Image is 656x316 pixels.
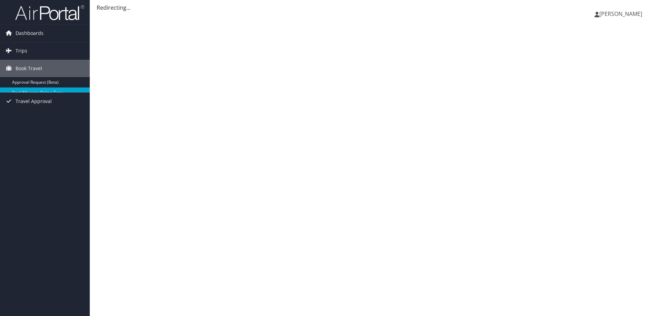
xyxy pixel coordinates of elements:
span: Travel Approval [16,93,52,110]
div: Redirecting... [97,3,649,12]
span: Book Travel [16,60,42,77]
span: [PERSON_NAME] [599,10,642,18]
a: [PERSON_NAME] [595,3,649,24]
span: Dashboards [16,25,44,42]
img: airportal-logo.png [15,4,84,21]
span: Trips [16,42,27,59]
